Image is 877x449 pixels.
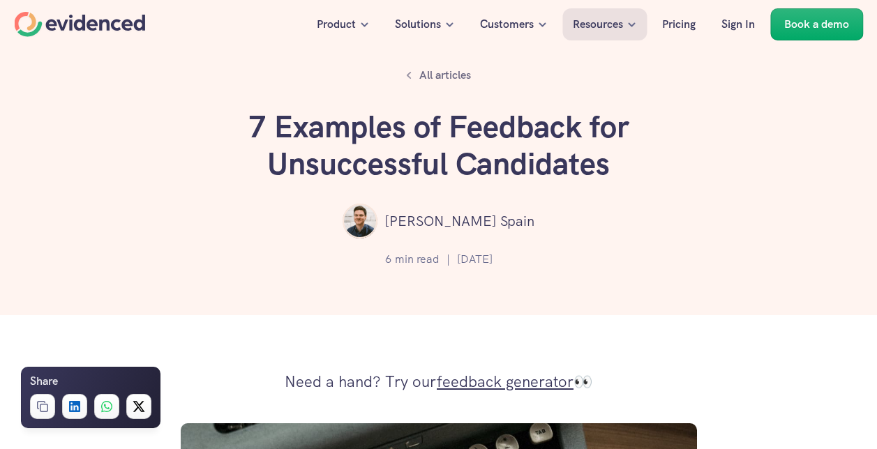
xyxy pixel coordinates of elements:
p: [PERSON_NAME] Spain [384,210,534,232]
a: All articles [398,63,479,88]
p: Resources [573,15,623,33]
a: Home [14,12,145,37]
p: | [447,250,450,268]
p: All articles [419,66,471,84]
p: 6 [385,250,391,268]
a: Book a demo [770,8,863,40]
p: Book a demo [784,15,849,33]
p: min read [395,250,440,268]
img: "" [343,204,377,238]
p: Customers [480,15,534,33]
p: [DATE] [457,250,493,268]
a: Sign In [711,8,765,40]
p: Pricing [662,15,696,33]
p: Solutions [395,15,441,33]
a: Pricing [652,8,706,40]
p: Sign In [721,15,755,33]
h6: Share [30,372,58,390]
p: Product [317,15,356,33]
p: Need a hand? Try our 👀 [285,368,592,396]
h1: 7 Examples of Feedback for Unsuccessful Candidates [230,109,648,183]
a: feedback generator [437,372,574,392]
